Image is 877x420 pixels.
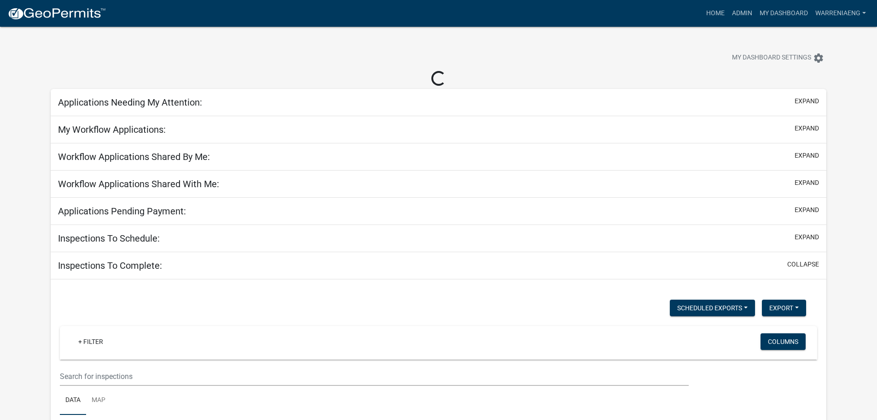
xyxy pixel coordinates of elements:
h5: Inspections To Schedule: [58,233,160,244]
h5: Applications Needing My Attention: [58,97,202,108]
button: collapse [787,260,819,269]
button: My Dashboard Settingssettings [725,49,831,67]
a: Data [60,386,86,415]
button: expand [795,96,819,106]
h5: Workflow Applications Shared By Me: [58,151,210,162]
span: My Dashboard Settings [732,53,811,64]
button: expand [795,232,819,242]
button: Export [762,300,806,316]
a: Home [703,5,728,22]
button: expand [795,205,819,215]
h5: Inspections To Complete: [58,260,162,271]
a: My Dashboard [756,5,812,22]
button: Scheduled Exports [670,300,755,316]
h5: Applications Pending Payment: [58,206,186,217]
i: settings [813,53,824,64]
a: Map [86,386,111,415]
h5: Workflow Applications Shared With Me: [58,178,219,189]
h5: My Workflow Applications: [58,124,166,135]
button: expand [795,178,819,188]
button: expand [795,124,819,133]
input: Search for inspections [60,367,688,386]
a: + Filter [71,333,110,350]
a: WarrenIAEng [812,5,870,22]
button: expand [795,151,819,160]
a: Admin [728,5,756,22]
button: Columns [761,333,806,350]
